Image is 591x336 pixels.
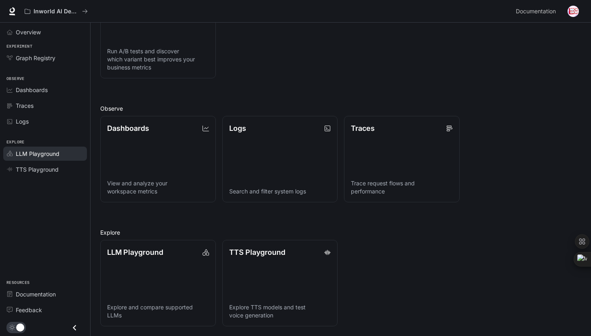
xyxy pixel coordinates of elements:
[107,247,163,258] p: LLM Playground
[107,303,209,319] p: Explore and compare supported LLMs
[16,117,29,126] span: Logs
[222,240,338,326] a: TTS PlaygroundExplore TTS models and test voice generation
[229,187,331,195] p: Search and filter system logs
[229,247,285,258] p: TTS Playground
[565,3,581,19] button: User avatar
[3,162,87,176] a: TTS Playground
[16,290,56,298] span: Documentation
[3,303,87,317] a: Feedback
[16,149,59,158] span: LLM Playground
[107,179,209,195] p: View and analyze your workspace metrics
[351,123,375,134] p: Traces
[65,319,84,336] button: Close drawer
[3,99,87,113] a: Traces
[100,104,581,113] h2: Observe
[3,25,87,39] a: Overview
[351,179,453,195] p: Trace request flows and performance
[513,3,562,19] a: Documentation
[568,6,579,17] img: User avatar
[229,123,246,134] p: Logs
[16,28,41,36] span: Overview
[21,3,91,19] button: All workspaces
[107,123,149,134] p: Dashboards
[16,306,42,314] span: Feedback
[16,323,24,332] span: Dark mode toggle
[100,228,581,237] h2: Explore
[3,287,87,301] a: Documentation
[3,83,87,97] a: Dashboards
[100,240,216,326] a: LLM PlaygroundExplore and compare supported LLMs
[107,47,209,71] p: Run A/B tests and discover which variant best improves your business metrics
[16,165,59,174] span: TTS Playground
[34,8,79,15] p: Inworld AI Demos
[3,147,87,161] a: LLM Playground
[16,86,48,94] span: Dashboards
[516,6,556,17] span: Documentation
[3,51,87,65] a: Graph Registry
[222,116,338,202] a: LogsSearch and filter system logs
[16,101,34,110] span: Traces
[344,116,460,202] a: TracesTrace request flows and performance
[100,116,216,202] a: DashboardsView and analyze your workspace metrics
[16,54,55,62] span: Graph Registry
[229,303,331,319] p: Explore TTS models and test voice generation
[3,114,87,128] a: Logs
